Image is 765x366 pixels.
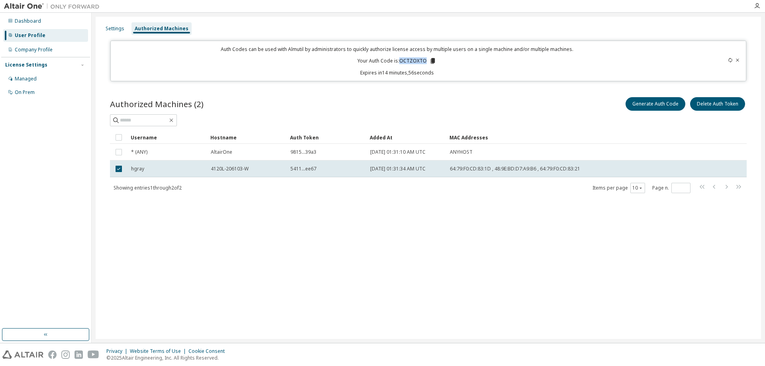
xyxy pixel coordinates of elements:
[131,166,144,172] span: hgray
[290,166,316,172] span: 5411...ee67
[61,350,70,359] img: instagram.svg
[290,149,316,155] span: 9815...39a3
[5,62,47,68] div: License Settings
[2,350,43,359] img: altair_logo.svg
[188,348,229,354] div: Cookie Consent
[15,47,53,53] div: Company Profile
[592,183,645,193] span: Items per page
[357,57,436,65] p: Your Auth Code is: OCTZOXTO
[370,149,426,155] span: [DATE] 01:31:10 AM UTC
[114,184,182,191] span: Showing entries 1 through 2 of 2
[48,350,57,359] img: facebook.svg
[690,97,745,111] button: Delete Auth Token
[75,350,83,359] img: linkedin.svg
[15,89,35,96] div: On Prem
[15,18,41,24] div: Dashboard
[450,166,580,172] span: 64:79:F0:CD:83:1D , 48:9E:BD:D7:A9:B6 , 64:79:F0:CD:83:21
[210,131,284,144] div: Hostname
[106,25,124,32] div: Settings
[88,350,99,359] img: youtube.svg
[116,69,679,76] p: Expires in 14 minutes, 56 seconds
[106,354,229,361] p: © 2025 Altair Engineering, Inc. All Rights Reserved.
[15,76,37,82] div: Managed
[106,348,130,354] div: Privacy
[370,166,426,172] span: [DATE] 01:31:34 AM UTC
[450,149,473,155] span: ANYHOST
[632,185,643,191] button: 10
[211,149,232,155] span: AltairOne
[131,149,147,155] span: * (ANY)
[135,25,188,32] div: Authorized Machines
[110,98,204,110] span: Authorized Machines (2)
[131,131,204,144] div: Username
[211,166,249,172] span: 4120L-206103-W
[116,46,679,53] p: Auth Codes can be used with Almutil by administrators to quickly authorize license access by mult...
[290,131,363,144] div: Auth Token
[449,131,663,144] div: MAC Addresses
[15,32,45,39] div: User Profile
[652,183,690,193] span: Page n.
[370,131,443,144] div: Added At
[626,97,685,111] button: Generate Auth Code
[130,348,188,354] div: Website Terms of Use
[4,2,104,10] img: Altair One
